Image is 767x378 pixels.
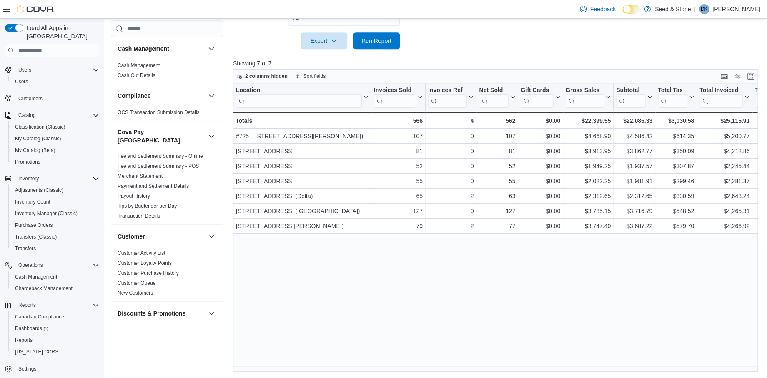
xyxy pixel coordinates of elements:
span: Catalog [15,110,99,120]
a: Transaction Details [118,214,160,219]
div: $4,668.90 [566,132,611,142]
div: 0 [428,206,474,216]
div: [STREET_ADDRESS] ([GEOGRAPHIC_DATA]) [236,206,368,216]
a: Transfers [12,244,39,254]
button: Classification (Classic) [8,121,103,133]
span: Purchase Orders [15,222,53,229]
div: 0 [428,132,474,142]
span: [US_STATE] CCRS [15,348,58,355]
span: Adjustments (Classic) [15,187,63,194]
div: Cash Management [111,61,223,84]
div: $350.09 [658,147,694,157]
div: 4 [428,116,474,126]
button: Inventory [2,173,103,184]
div: $3,687.22 [616,221,652,231]
span: Dashboards [15,325,48,332]
a: Customer Purchase History [118,271,179,276]
button: Invoices Sold [374,87,423,108]
span: Washington CCRS [12,347,99,357]
span: Inventory [15,174,99,184]
div: [STREET_ADDRESS] [236,147,368,157]
button: Canadian Compliance [8,311,103,323]
div: #725 – [STREET_ADDRESS][PERSON_NAME]) [236,132,368,142]
div: Subtotal [616,87,646,94]
div: [STREET_ADDRESS] (Delta) [236,191,368,201]
span: Merchant Statement [118,173,163,180]
button: Cash Management [206,44,216,54]
button: Users [15,65,35,75]
button: Inventory [15,174,42,184]
span: Settings [15,363,99,374]
a: Adjustments (Classic) [12,185,67,195]
span: Dashboards [12,323,99,333]
div: [STREET_ADDRESS] [236,177,368,187]
button: Enter fullscreen [746,71,756,81]
div: $579.70 [658,221,694,231]
div: Invoices Sold [374,87,416,94]
a: Chargeback Management [12,283,76,293]
img: Cova [17,5,54,13]
span: My Catalog (Classic) [15,135,61,142]
a: Fee and Settlement Summary - Online [118,154,203,159]
a: Users [12,77,31,87]
div: $5,200.77 [699,132,749,142]
a: Payout History [118,194,150,199]
span: Reports [12,335,99,345]
div: Gross Sales [566,87,604,108]
span: Transfers (Classic) [12,232,99,242]
div: David Kirby [699,4,709,14]
div: $307.87 [658,162,694,172]
div: Cova Pay [GEOGRAPHIC_DATA] [111,152,223,225]
span: Settings [18,366,36,372]
span: Transfers (Classic) [15,234,57,240]
h3: Customer [118,233,145,241]
button: Reports [2,299,103,311]
div: 55 [374,177,423,187]
button: Chargeback Management [8,283,103,294]
div: 2 [428,191,474,201]
div: $22,399.55 [566,116,611,126]
span: Reports [15,300,99,310]
span: OCS Transaction Submission Details [118,109,200,116]
button: Transfers (Classic) [8,231,103,243]
div: $25,115.91 [699,116,749,126]
span: Canadian Compliance [12,312,99,322]
a: Dashboards [12,323,52,333]
button: Customers [2,92,103,104]
input: Dark Mode [622,5,640,14]
span: Users [12,77,99,87]
div: $0.00 [521,191,560,201]
div: Total Tax [658,87,687,108]
div: Net Sold [479,87,509,108]
a: Feedback [577,1,619,17]
span: Transaction Details [118,213,160,220]
div: $614.35 [658,132,694,142]
button: Operations [15,260,46,270]
span: Inventory Count [12,197,99,207]
span: 2 columns hidden [245,73,288,80]
button: Users [8,76,103,87]
button: Net Sold [479,87,515,108]
div: $4,586.42 [616,132,652,142]
button: Cash Management [118,45,205,53]
p: [PERSON_NAME] [712,4,760,14]
span: Users [18,67,31,73]
div: Gross Sales [566,87,604,94]
div: $2,643.24 [699,191,749,201]
button: Cova Pay [GEOGRAPHIC_DATA] [118,128,205,145]
div: 52 [374,162,423,172]
span: Cash Out Details [118,72,155,79]
span: Fee and Settlement Summary - POS [118,163,199,170]
span: Chargeback Management [12,283,99,293]
button: Export [301,32,347,49]
button: Gift Cards [521,87,560,108]
button: Gross Sales [566,87,611,108]
div: 81 [374,147,423,157]
button: Transfers [8,243,103,254]
a: Customers [15,94,46,104]
span: Customer Purchase History [118,270,179,277]
span: Customer Activity List [118,250,165,257]
span: Adjustments (Classic) [12,185,99,195]
span: Run Report [361,37,391,45]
